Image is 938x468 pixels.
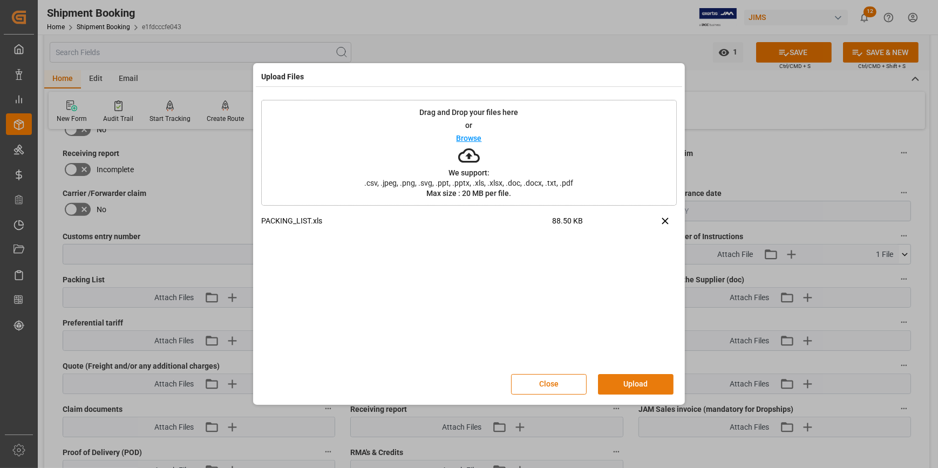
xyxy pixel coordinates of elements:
p: We support: [448,169,490,177]
p: Max size : 20 MB per file. [427,189,512,197]
button: Upload [598,374,674,395]
p: or [466,121,473,129]
button: Close [511,374,587,395]
p: Drag and Drop your files here [420,108,519,116]
span: .csv, .jpeg, .png, .svg, .ppt, .pptx, .xls, .xlsx, .doc, .docx, .txt, .pdf [358,179,581,187]
p: Browse [457,134,482,142]
p: PACKING_LIST.xls [261,215,552,227]
span: 88.50 KB [552,215,626,234]
h4: Upload Files [261,71,304,83]
div: Drag and Drop your files hereorBrowseWe support:.csv, .jpeg, .png, .svg, .ppt, .pptx, .xls, .xlsx... [261,100,677,206]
